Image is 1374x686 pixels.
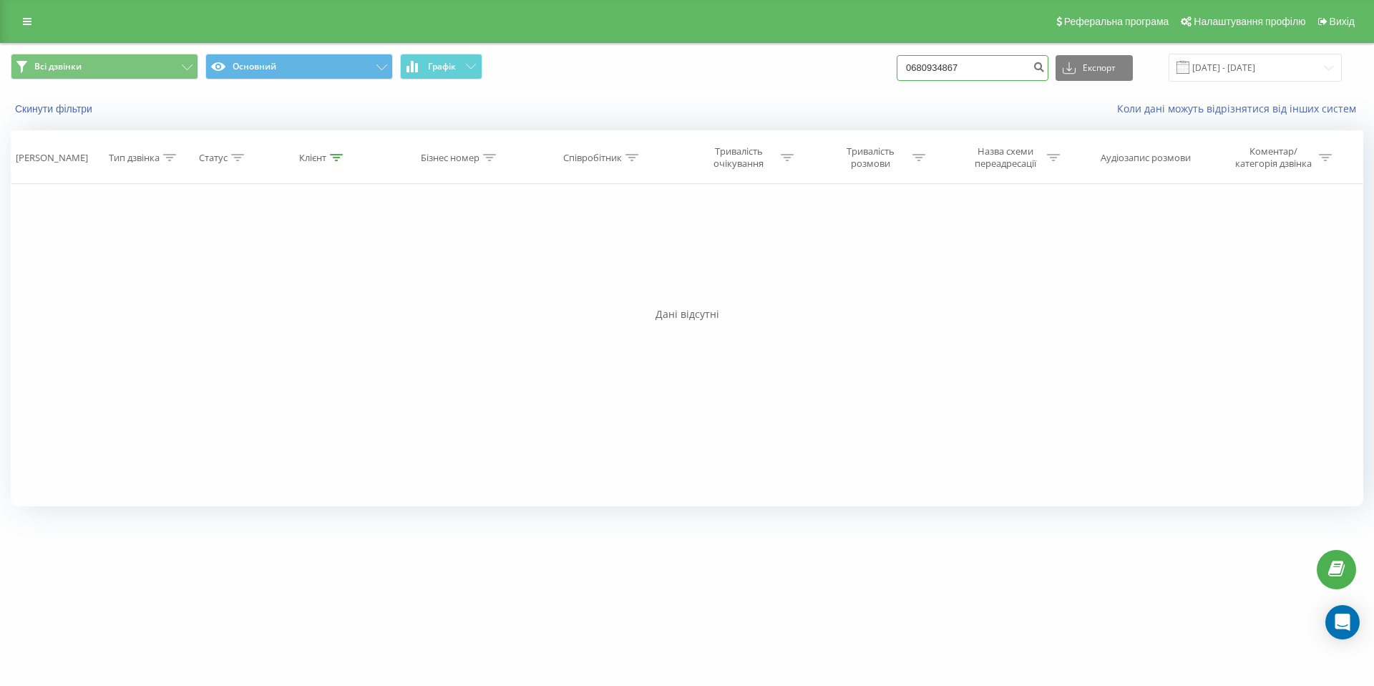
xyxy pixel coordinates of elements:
div: Open Intercom Messenger [1325,605,1360,639]
input: Пошук за номером [897,55,1048,81]
div: Аудіозапис розмови [1101,152,1191,164]
div: Клієнт [299,152,326,164]
span: Реферальна програма [1064,16,1169,27]
div: [PERSON_NAME] [16,152,88,164]
button: Графік [400,54,482,79]
div: Тривалість розмови [832,145,909,170]
div: Співробітник [563,152,622,164]
div: Статус [199,152,228,164]
div: Коментар/категорія дзвінка [1232,145,1315,170]
button: Скинути фільтри [11,102,99,115]
span: Вихід [1330,16,1355,27]
div: Назва схеми переадресації [967,145,1043,170]
button: Основний [205,54,393,79]
span: Графік [428,62,456,72]
span: Налаштування профілю [1194,16,1305,27]
button: Всі дзвінки [11,54,198,79]
button: Експорт [1056,55,1133,81]
div: Тривалість очікування [701,145,777,170]
div: Тип дзвінка [109,152,160,164]
div: Дані відсутні [11,307,1363,322]
span: Всі дзвінки [34,61,82,72]
div: Бізнес номер [421,152,479,164]
a: Коли дані можуть відрізнятися вiд інших систем [1117,102,1363,115]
